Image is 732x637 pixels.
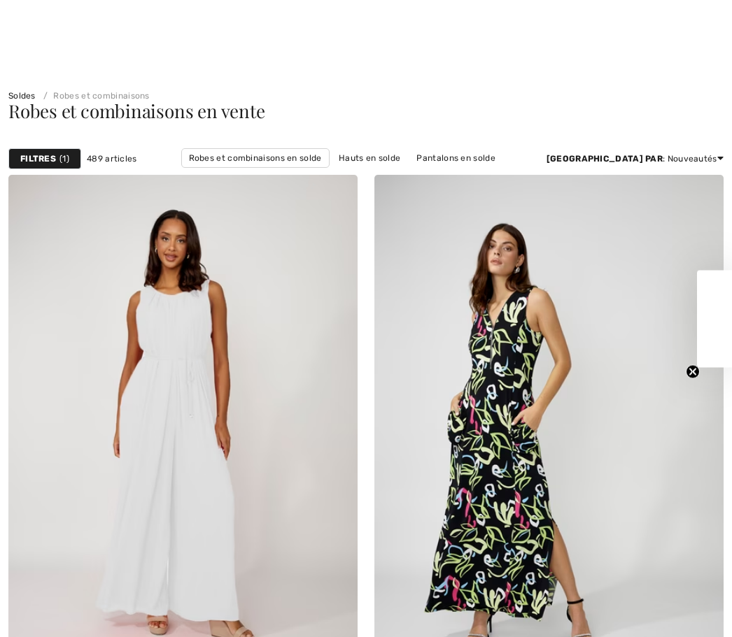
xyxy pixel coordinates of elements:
[305,168,428,186] a: Vestes et blazers en solde
[547,152,724,165] div: : Nouveautés
[547,154,663,164] strong: [GEOGRAPHIC_DATA] par
[686,364,700,378] button: Close teaser
[177,168,302,186] a: Pulls et cardigans en solde
[697,270,732,367] div: Close teaser
[332,149,407,167] a: Hauts en solde
[430,168,506,186] a: Jupes en solde
[8,99,265,123] span: Robes et combinaisons en vente
[8,91,36,101] a: Soldes
[59,152,69,165] span: 1
[20,152,56,165] strong: Filtres
[87,152,137,165] span: 489 articles
[38,91,150,101] a: Robes et combinaisons
[409,149,502,167] a: Pantalons en solde
[181,148,330,168] a: Robes et combinaisons en solde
